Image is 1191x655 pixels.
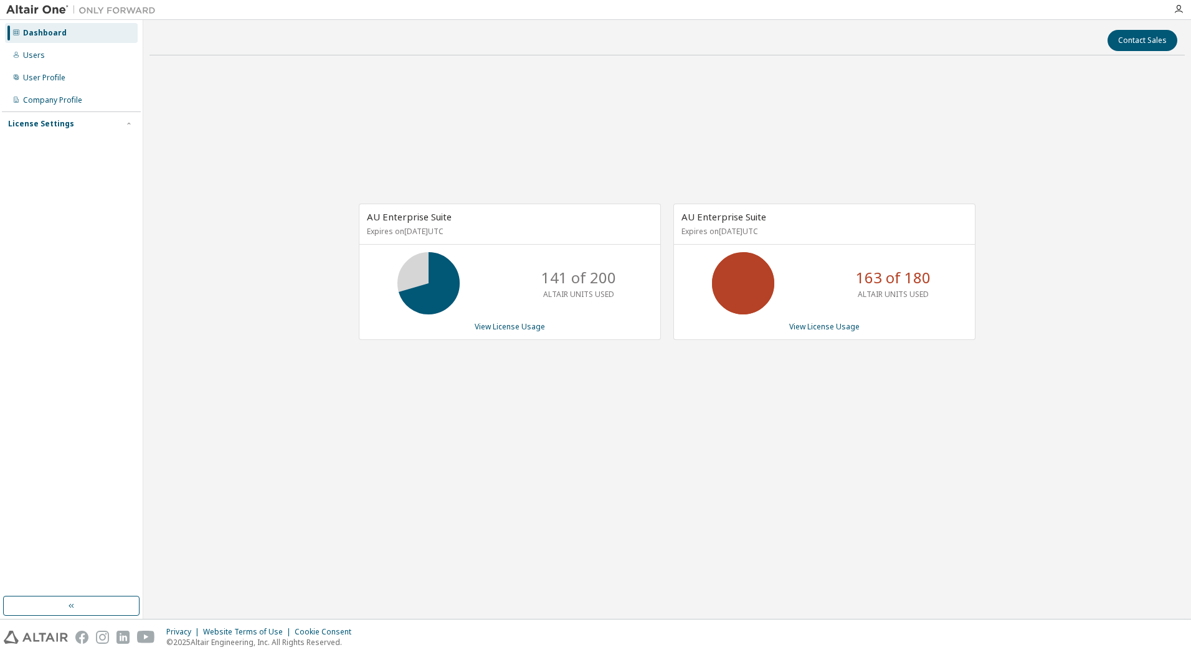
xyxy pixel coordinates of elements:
[367,226,650,237] p: Expires on [DATE] UTC
[166,627,203,637] div: Privacy
[543,289,614,299] p: ALTAIR UNITS USED
[23,28,67,38] div: Dashboard
[203,627,295,637] div: Website Terms of Use
[475,321,545,332] a: View License Usage
[23,95,82,105] div: Company Profile
[858,289,929,299] p: ALTAIR UNITS USED
[367,210,452,223] span: AU Enterprise Suite
[116,631,130,644] img: linkedin.svg
[295,627,359,637] div: Cookie Consent
[75,631,88,644] img: facebook.svg
[6,4,162,16] img: Altair One
[789,321,860,332] a: View License Usage
[23,50,45,60] div: Users
[8,119,74,129] div: License Settings
[96,631,109,644] img: instagram.svg
[137,631,155,644] img: youtube.svg
[856,267,931,288] p: 163 of 180
[23,73,65,83] div: User Profile
[1108,30,1177,51] button: Contact Sales
[166,637,359,648] p: © 2025 Altair Engineering, Inc. All Rights Reserved.
[4,631,68,644] img: altair_logo.svg
[541,267,616,288] p: 141 of 200
[681,210,766,223] span: AU Enterprise Suite
[681,226,964,237] p: Expires on [DATE] UTC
